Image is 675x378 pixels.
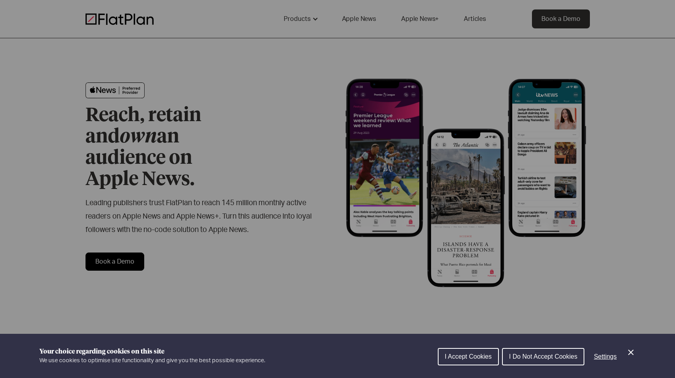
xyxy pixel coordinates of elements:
button: I Accept Cookies [438,348,499,365]
span: Settings [594,353,617,360]
button: Settings [588,349,623,365]
span: I Accept Cookies [445,353,492,360]
span: I Do Not Accept Cookies [509,353,577,360]
p: We use cookies to optimise site functionality and give you the best possible experience. [39,356,265,365]
h1: Your choice regarding cookies on this site [39,347,265,356]
button: Close Cookie Control [626,348,636,357]
button: I Do Not Accept Cookies [502,348,584,365]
